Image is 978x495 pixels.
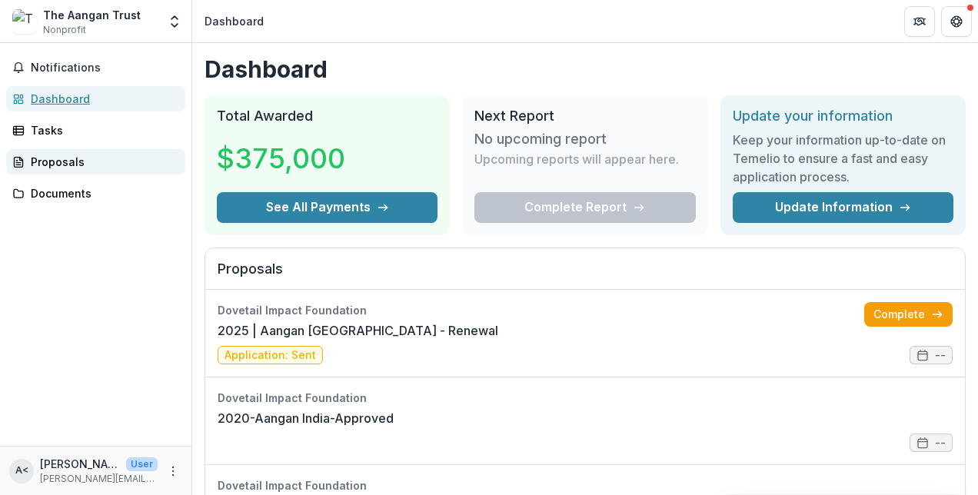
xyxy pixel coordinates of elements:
[218,321,498,340] a: 2025 | Aangan [GEOGRAPHIC_DATA] - Renewal
[474,108,695,125] h2: Next Report
[6,181,185,206] a: Documents
[6,118,185,143] a: Tasks
[6,55,185,80] button: Notifications
[31,154,173,170] div: Proposals
[31,185,173,201] div: Documents
[198,10,270,32] nav: breadcrumb
[164,462,182,480] button: More
[904,6,935,37] button: Partners
[43,23,86,37] span: Nonprofit
[217,192,437,223] button: See All Payments
[40,472,158,486] p: [PERSON_NAME][EMAIL_ADDRESS][DOMAIN_NAME]
[218,409,394,427] a: 2020-Aangan India-Approved
[40,456,120,472] p: [PERSON_NAME] <[PERSON_NAME][EMAIL_ADDRESS][DOMAIN_NAME]> <[PERSON_NAME][EMAIL_ADDRESS][DOMAIN_NA...
[6,86,185,111] a: Dashboard
[205,13,264,29] div: Dashboard
[474,150,679,168] p: Upcoming reports will appear here.
[474,131,607,148] h3: No upcoming report
[217,108,437,125] h2: Total Awarded
[218,261,953,290] h2: Proposals
[941,6,972,37] button: Get Help
[733,131,953,186] h3: Keep your information up-to-date on Temelio to ensure a fast and easy application process.
[12,9,37,34] img: The Aangan Trust
[126,457,158,471] p: User
[6,149,185,174] a: Proposals
[31,61,179,75] span: Notifications
[205,55,966,83] h1: Dashboard
[733,108,953,125] h2: Update your information
[43,7,141,23] div: The Aangan Trust
[217,138,345,179] h3: $375,000
[864,302,953,327] a: Complete
[15,466,28,476] div: Atiya Bose <atiya@aanganindia.org> <atiya@aanganindia.org>
[31,91,173,107] div: Dashboard
[733,192,953,223] a: Update Information
[31,122,173,138] div: Tasks
[164,6,185,37] button: Open entity switcher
